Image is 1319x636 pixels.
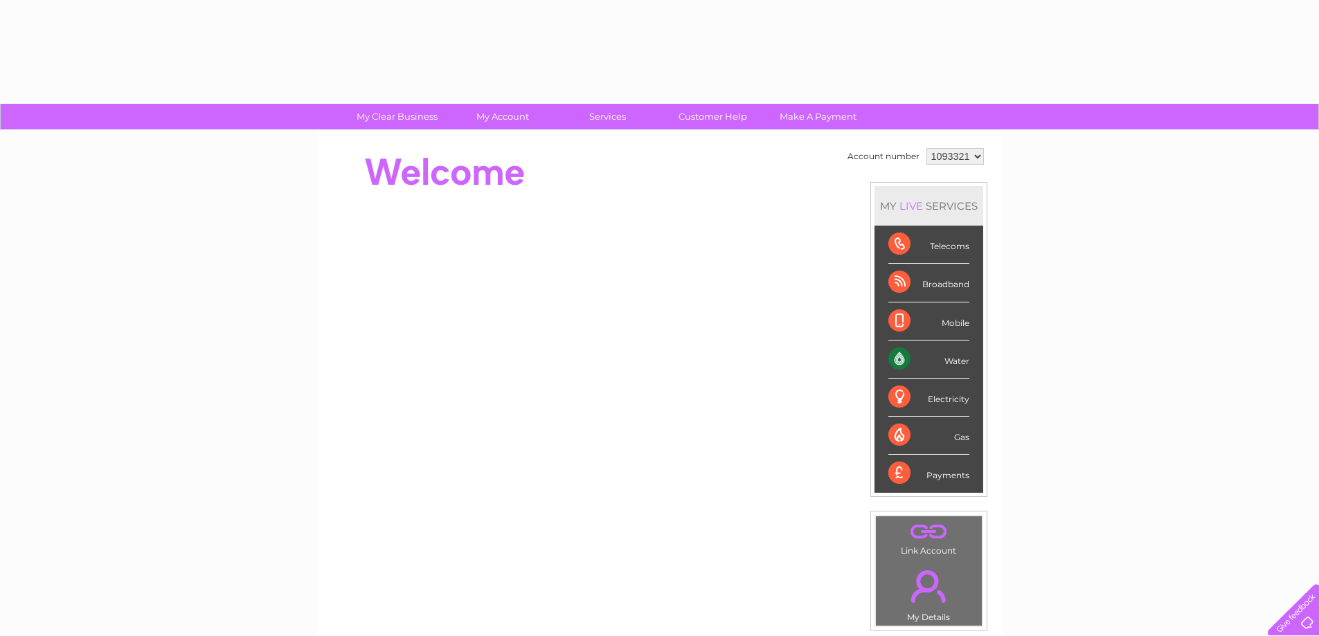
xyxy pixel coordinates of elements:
div: LIVE [897,199,926,212]
a: Services [550,104,665,129]
div: Gas [888,417,969,455]
div: MY SERVICES [874,186,983,226]
a: . [879,520,978,544]
div: Payments [888,455,969,492]
td: Link Account [875,516,982,559]
div: Mobile [888,302,969,340]
a: . [879,562,978,610]
div: Water [888,340,969,379]
a: My Account [445,104,559,129]
div: Broadband [888,264,969,302]
td: My Details [875,558,982,626]
div: Electricity [888,379,969,417]
td: Account number [844,145,923,168]
a: Customer Help [656,104,770,129]
a: Make A Payment [761,104,875,129]
a: My Clear Business [340,104,454,129]
div: Telecoms [888,226,969,264]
